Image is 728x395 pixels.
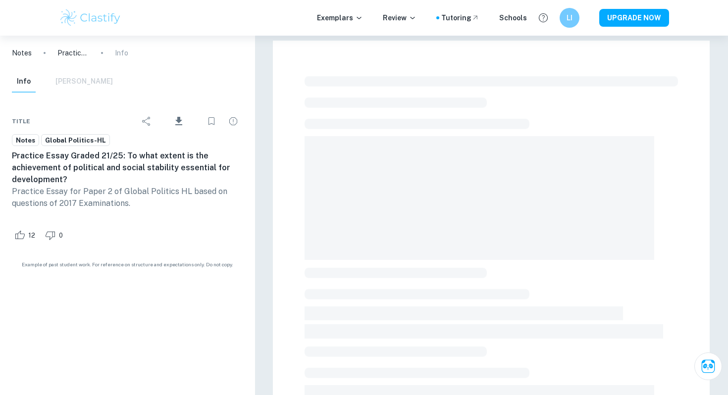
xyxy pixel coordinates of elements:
div: Download [158,108,200,134]
span: 0 [53,231,68,241]
a: Notes [12,48,32,58]
p: Practice Essay for Paper 2 of Global Politics HL based on questions of 2017 Examinations. [12,186,243,209]
a: Schools [499,12,527,23]
span: Global Politics-HL [42,136,109,146]
span: Notes [12,136,39,146]
a: Tutoring [441,12,479,23]
div: Dislike [43,227,68,243]
span: 12 [23,231,41,241]
span: Example of past student work. For reference on structure and expectations only. Do not copy. [12,261,243,268]
img: Clastify logo [59,8,122,28]
button: UPGRADE NOW [599,9,669,27]
p: Review [383,12,416,23]
a: Global Politics-HL [41,134,110,147]
h6: Practice Essay Graded 21/25: To what extent is the achievement of political and social stability ... [12,150,243,186]
a: Notes [12,134,39,147]
span: Title [12,117,30,126]
div: Like [12,227,41,243]
button: Help and Feedback [535,9,552,26]
div: Bookmark [202,111,221,131]
div: Share [137,111,156,131]
p: Practice Essay Graded 21/25: To what extent is the achievement of political and social stability ... [57,48,89,58]
div: Report issue [223,111,243,131]
p: Exemplars [317,12,363,23]
button: Info [12,71,36,93]
button: LI [560,8,579,28]
p: Info [115,48,128,58]
button: Ask Clai [694,352,722,380]
h6: LI [564,12,575,23]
